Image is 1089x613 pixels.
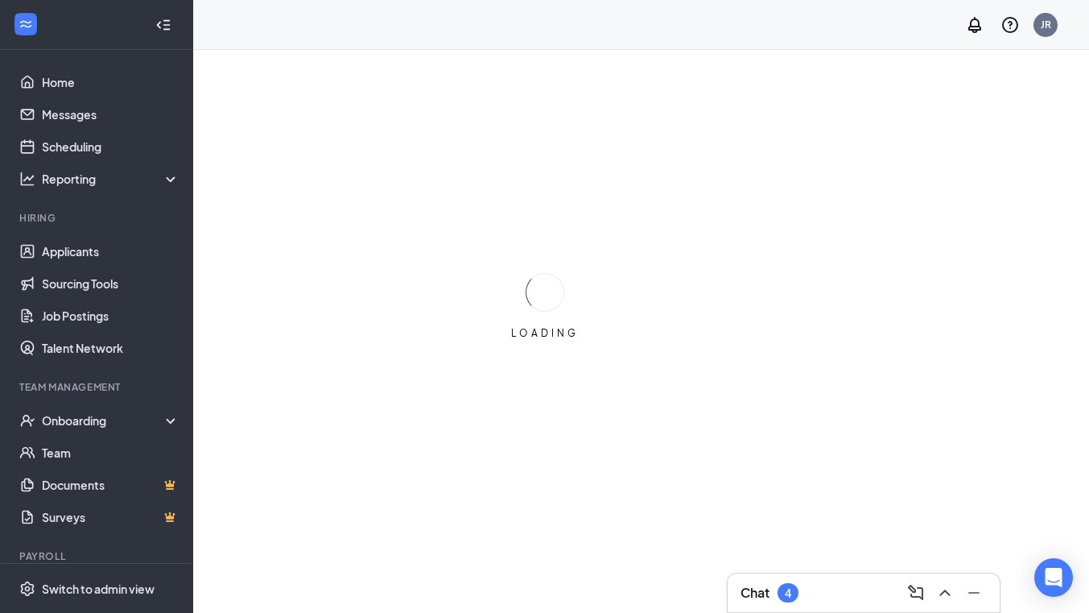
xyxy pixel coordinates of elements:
svg: ComposeMessage [906,583,926,603]
button: ChevronUp [932,580,958,606]
svg: Collapse [155,17,171,33]
div: Onboarding [42,412,166,429]
svg: Settings [19,581,35,597]
button: ComposeMessage [903,580,929,606]
a: Job Postings [42,300,179,332]
div: Open Intercom Messenger [1034,558,1073,597]
a: Messages [42,98,179,130]
a: Talent Network [42,332,179,364]
a: DocumentsCrown [42,469,179,501]
div: JR [1041,18,1051,31]
h3: Chat [740,584,769,602]
svg: UserCheck [19,412,35,429]
a: Sourcing Tools [42,267,179,300]
div: Reporting [42,171,180,187]
div: 4 [785,586,791,600]
svg: Minimize [964,583,984,603]
div: Switch to admin view [42,581,155,597]
div: Payroll [19,549,176,563]
div: Team Management [19,380,176,394]
svg: WorkstreamLogo [18,16,34,32]
svg: Analysis [19,171,35,187]
a: SurveysCrown [42,501,179,533]
button: Minimize [961,580,987,606]
svg: ChevronUp [935,583,955,603]
a: Scheduling [42,130,179,163]
a: Applicants [42,235,179,267]
a: Home [42,66,179,98]
a: Team [42,437,179,469]
div: Hiring [19,211,176,225]
svg: Notifications [965,15,984,35]
svg: QuestionInfo [1000,15,1020,35]
div: LOADING [505,326,585,340]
